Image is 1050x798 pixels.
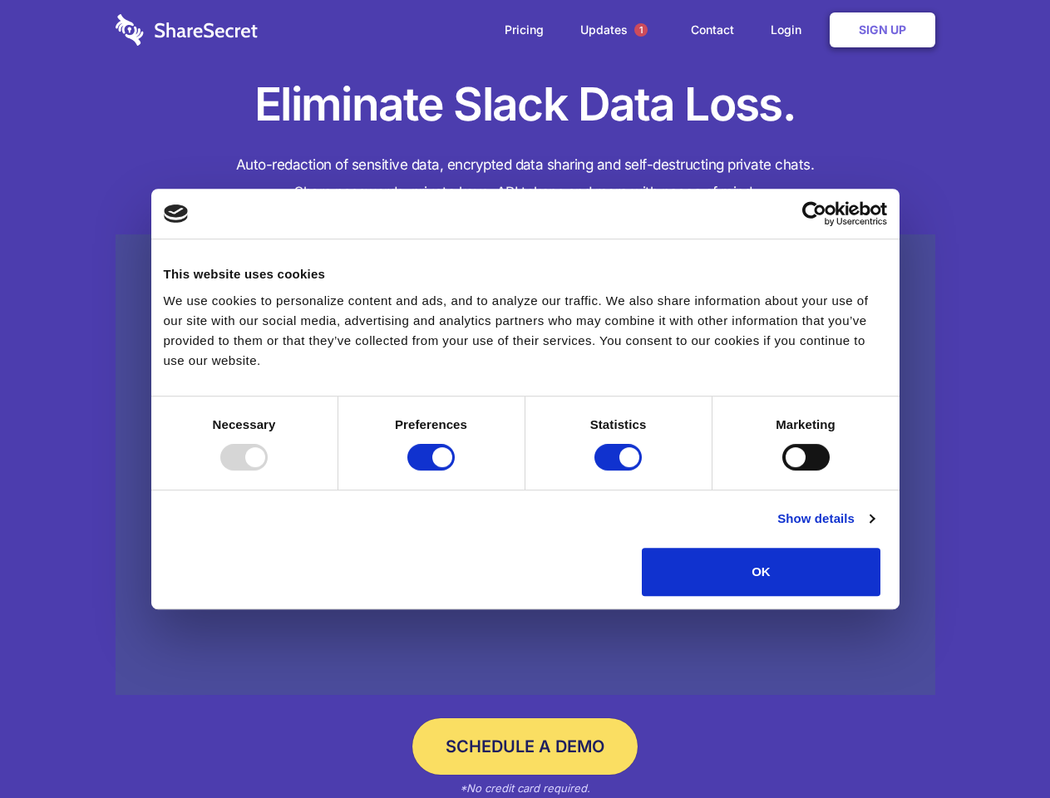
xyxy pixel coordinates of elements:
div: We use cookies to personalize content and ads, and to analyze our traffic. We also share informat... [164,291,887,371]
strong: Marketing [776,417,836,431]
h1: Eliminate Slack Data Loss. [116,75,935,135]
a: Sign Up [830,12,935,47]
a: Login [754,4,826,56]
strong: Necessary [213,417,276,431]
a: Show details [777,509,874,529]
div: This website uses cookies [164,264,887,284]
a: Schedule a Demo [412,718,638,775]
em: *No credit card required. [460,781,590,795]
h4: Auto-redaction of sensitive data, encrypted data sharing and self-destructing private chats. Shar... [116,151,935,206]
a: Wistia video thumbnail [116,234,935,696]
img: logo-wordmark-white-trans-d4663122ce5f474addd5e946df7df03e33cb6a1c49d2221995e7729f52c070b2.svg [116,14,258,46]
span: 1 [634,23,648,37]
strong: Preferences [395,417,467,431]
button: OK [642,548,880,596]
strong: Statistics [590,417,647,431]
a: Usercentrics Cookiebot - opens in a new window [742,201,887,226]
a: Pricing [488,4,560,56]
a: Contact [674,4,751,56]
img: logo [164,204,189,223]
